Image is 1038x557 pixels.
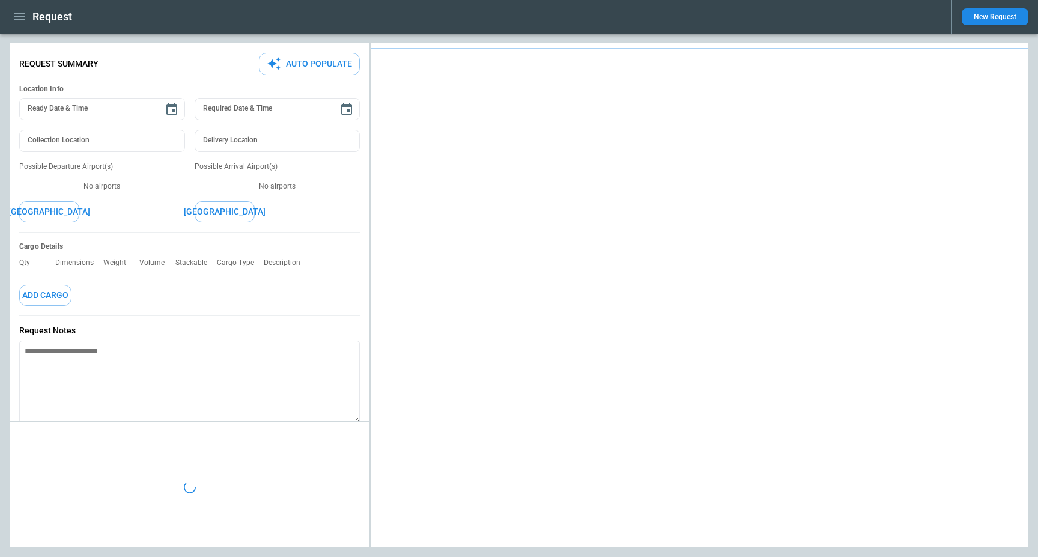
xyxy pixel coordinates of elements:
p: Possible Departure Airport(s) [19,162,185,172]
button: Choose date [160,97,184,121]
p: Possible Arrival Airport(s) [195,162,360,172]
p: Request Notes [19,326,360,336]
button: Choose date [335,97,359,121]
p: Request Summary [19,59,99,69]
p: Cargo Type [217,258,264,267]
p: Stackable [175,258,217,267]
p: Qty [19,258,40,267]
button: Add Cargo [19,285,71,306]
p: No airports [19,181,185,192]
p: Volume [139,258,174,267]
p: Description [264,258,310,267]
p: Dimensions [55,258,103,267]
h6: Location Info [19,85,360,94]
h6: Cargo Details [19,242,360,251]
button: New Request [962,8,1028,25]
button: [GEOGRAPHIC_DATA] [195,201,255,222]
button: [GEOGRAPHIC_DATA] [19,201,79,222]
button: Auto Populate [259,53,360,75]
p: No airports [195,181,360,192]
h1: Request [32,10,72,24]
p: Weight [103,258,136,267]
